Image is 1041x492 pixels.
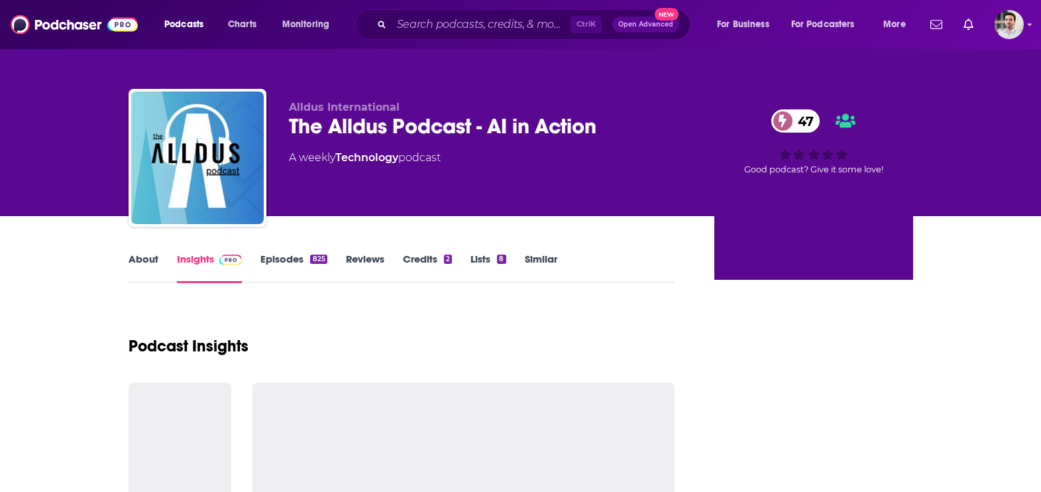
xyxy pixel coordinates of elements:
[219,255,243,265] img: Podchaser Pro
[260,253,327,283] a: Episodes825
[874,14,922,35] button: open menu
[289,150,441,166] div: A weekly podcast
[717,15,769,34] span: For Business
[771,109,820,133] a: 47
[791,15,855,34] span: For Podcasters
[282,15,329,34] span: Monitoring
[177,253,243,283] a: InsightsPodchaser Pro
[368,9,703,40] div: Search podcasts, credits, & more...
[403,253,452,283] a: Credits2
[995,10,1024,39] span: Logged in as sam_beutlerink
[131,92,264,224] img: The Alldus Podcast - AI in Action
[129,336,248,356] h1: Podcast Insights
[310,255,327,264] div: 825
[497,255,506,264] div: 8
[525,253,557,283] a: Similar
[289,101,400,113] span: Alldus International
[783,14,874,35] button: open menu
[618,21,673,28] span: Open Advanced
[714,101,913,183] div: 47Good podcast? Give it some love!
[273,14,347,35] button: open menu
[392,14,571,35] input: Search podcasts, credits, & more...
[995,10,1024,39] button: Show profile menu
[346,253,384,283] a: Reviews
[444,255,452,264] div: 2
[612,17,679,32] button: Open AdvancedNew
[164,15,203,34] span: Podcasts
[655,8,679,21] span: New
[228,15,256,34] span: Charts
[785,109,820,133] span: 47
[219,14,264,35] a: Charts
[571,16,602,33] span: Ctrl K
[883,15,906,34] span: More
[470,253,506,283] a: Lists8
[925,13,948,36] a: Show notifications dropdown
[335,151,398,164] a: Technology
[155,14,221,35] button: open menu
[129,253,158,283] a: About
[958,13,979,36] a: Show notifications dropdown
[708,14,786,35] button: open menu
[744,164,883,174] span: Good podcast? Give it some love!
[995,10,1024,39] img: User Profile
[11,12,138,37] img: Podchaser - Follow, Share and Rate Podcasts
